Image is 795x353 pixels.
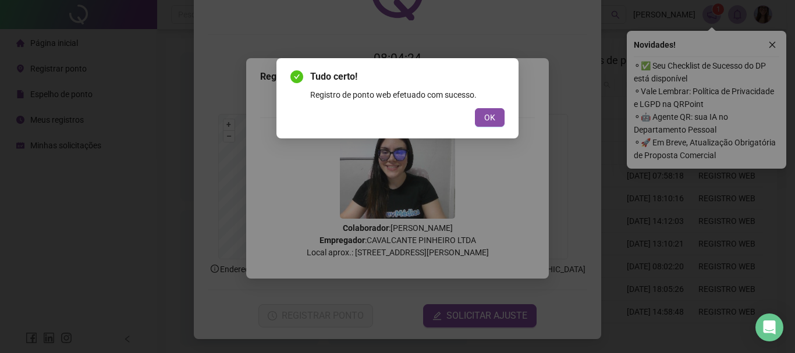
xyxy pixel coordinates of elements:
[484,111,495,124] span: OK
[755,313,783,341] div: Open Intercom Messenger
[290,70,303,83] span: check-circle
[310,88,505,101] div: Registro de ponto web efetuado com sucesso.
[310,70,505,84] span: Tudo certo!
[475,108,505,127] button: OK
